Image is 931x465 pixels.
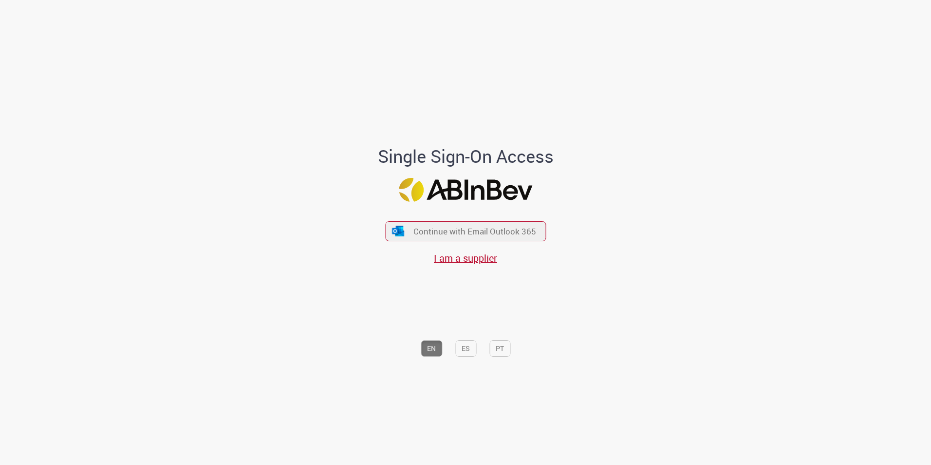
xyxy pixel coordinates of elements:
[413,226,536,237] span: Continue with Email Outlook 365
[385,221,546,241] button: ícone Azure/Microsoft 360 Continue with Email Outlook 365
[421,340,442,357] button: EN
[434,252,497,265] a: I am a supplier
[455,340,476,357] button: ES
[399,178,532,202] img: Logo ABInBev
[489,340,510,357] button: PT
[391,226,405,236] img: ícone Azure/Microsoft 360
[331,147,601,166] h1: Single Sign-On Access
